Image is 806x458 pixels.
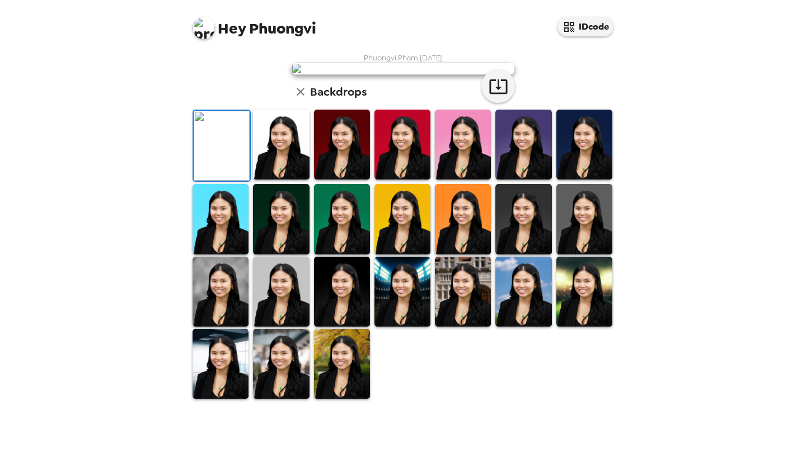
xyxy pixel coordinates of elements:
[291,63,515,75] img: user
[218,18,246,39] span: Hey
[193,11,316,36] span: Phuongvi
[310,83,367,101] h6: Backdrops
[194,111,250,181] img: Original
[364,53,442,63] span: Phuongvi Pham , [DATE]
[557,17,613,36] button: IDcode
[193,17,215,39] img: profile pic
